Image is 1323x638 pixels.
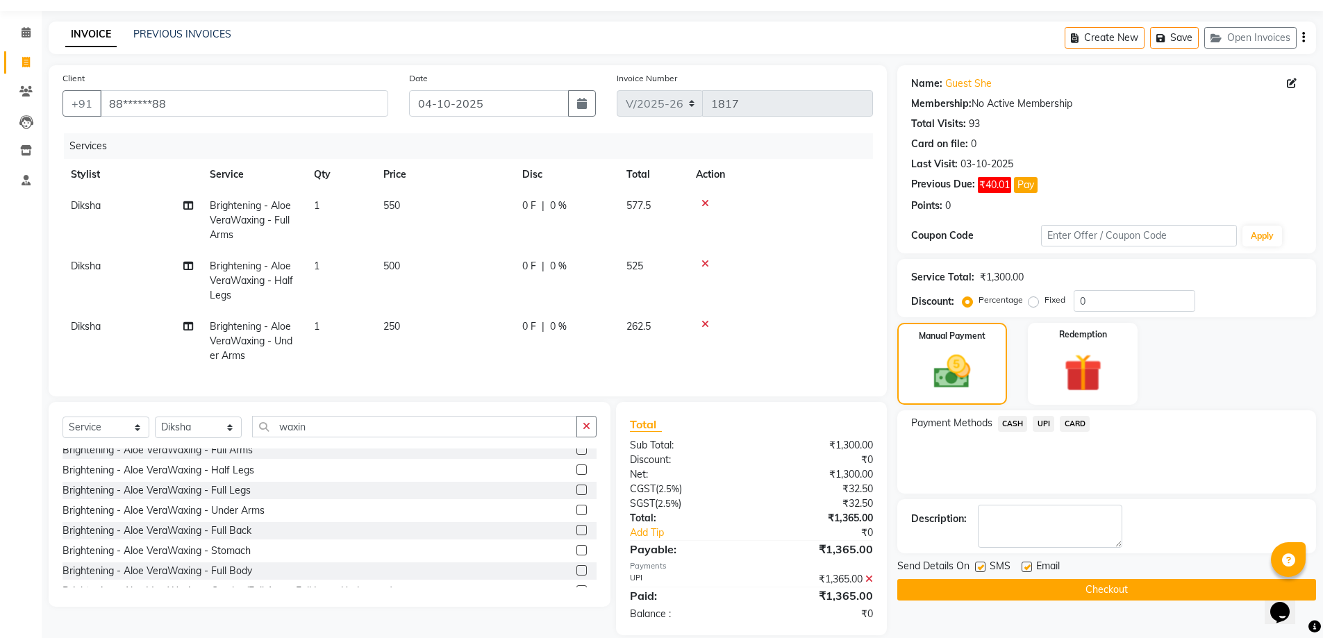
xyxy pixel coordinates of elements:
th: Total [618,159,688,190]
span: | [542,199,544,213]
div: ₹1,365.00 [751,511,883,526]
div: ( ) [619,496,751,511]
div: Payable: [619,541,751,557]
span: CASH [998,416,1028,432]
div: ₹0 [774,526,883,540]
span: 550 [383,199,400,212]
span: Brightening - Aloe VeraWaxing - Half Legs [210,260,293,301]
label: Client [63,72,85,85]
a: Guest She [945,76,992,91]
span: 500 [383,260,400,272]
div: Previous Due: [911,177,975,193]
img: _cash.svg [922,351,982,393]
div: Brightening - Aloe VeraWaxing - Full Back [63,523,251,538]
span: Email [1036,559,1060,576]
div: Name: [911,76,942,91]
div: ( ) [619,482,751,496]
span: | [542,259,544,274]
input: Search by Name/Mobile/Email/Code [100,90,388,117]
th: Disc [514,159,618,190]
div: Brightening - Aloe VeraWaxing - Full Legs [63,483,251,498]
span: 250 [383,320,400,333]
div: Total: [619,511,751,526]
div: ₹1,300.00 [751,467,883,482]
div: ₹1,300.00 [980,270,1024,285]
span: Payment Methods [911,416,992,430]
div: Brightening - Aloe VeraWaxing - Stomach [63,544,251,558]
div: Services [64,133,883,159]
span: 2.5% [658,498,679,509]
div: Card on file: [911,137,968,151]
a: Add Tip [619,526,773,540]
input: Enter Offer / Coupon Code [1041,225,1237,246]
span: Brightening - Aloe VeraWaxing - Full Arms [210,199,291,241]
div: Service Total: [911,270,974,285]
button: Apply [1242,226,1282,246]
input: Search or Scan [252,416,577,437]
div: Brightening - Aloe VeraWaxing - Under Arms [63,503,265,518]
span: 0 F [522,319,536,334]
span: 0 % [550,259,567,274]
th: Qty [306,159,375,190]
label: Percentage [979,294,1023,306]
div: ₹1,365.00 [751,541,883,557]
iframe: chat widget [1265,582,1309,624]
div: Discount: [911,294,954,309]
div: Last Visit: [911,157,958,171]
div: Brightening - Aloe VeraWaxing - Combo (Full Arms+Full Legs+Underarms) [63,584,393,598]
label: Date [409,72,428,85]
span: 1 [314,199,319,212]
div: ₹32.50 [751,496,883,511]
span: Brightening - Aloe VeraWaxing - Under Arms [210,320,292,362]
div: Total Visits: [911,117,966,131]
div: Payments [630,560,872,572]
span: SGST [630,497,655,510]
div: Brightening - Aloe VeraWaxing - Full Body [63,564,252,578]
span: 577.5 [626,199,651,212]
div: Brightening - Aloe VeraWaxing - Half Legs [63,463,254,478]
span: 262.5 [626,320,651,333]
label: Redemption [1059,328,1107,341]
th: Action [688,159,873,190]
th: Price [375,159,514,190]
div: Paid: [619,587,751,604]
label: Invoice Number [617,72,677,85]
div: ₹32.50 [751,482,883,496]
div: ₹1,365.00 [751,572,883,587]
span: 0 F [522,259,536,274]
span: CGST [630,482,656,495]
button: Open Invoices [1204,27,1297,49]
span: 0 % [550,199,567,213]
div: No Active Membership [911,96,1302,111]
div: Membership: [911,96,972,111]
button: +91 [63,90,101,117]
div: Discount: [619,453,751,467]
span: 0 % [550,319,567,334]
span: Total [630,417,662,432]
div: Description: [911,512,967,526]
span: 2.5% [658,483,679,494]
div: Points: [911,199,942,213]
div: ₹0 [751,607,883,621]
span: Send Details On [897,559,970,576]
span: | [542,319,544,334]
span: 1 [314,320,319,333]
label: Manual Payment [919,330,985,342]
span: Diksha [71,320,101,333]
div: Net: [619,467,751,482]
div: Sub Total: [619,438,751,453]
label: Fixed [1045,294,1065,306]
span: ₹40.01 [978,177,1011,193]
span: UPI [1033,416,1054,432]
button: Save [1150,27,1199,49]
span: 1 [314,260,319,272]
div: UPI [619,572,751,587]
div: ₹1,365.00 [751,587,883,604]
img: _gift.svg [1052,349,1114,396]
div: ₹1,300.00 [751,438,883,453]
div: 0 [971,137,976,151]
div: ₹0 [751,453,883,467]
div: 03-10-2025 [960,157,1013,171]
span: CARD [1060,416,1090,432]
button: Checkout [897,579,1316,601]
